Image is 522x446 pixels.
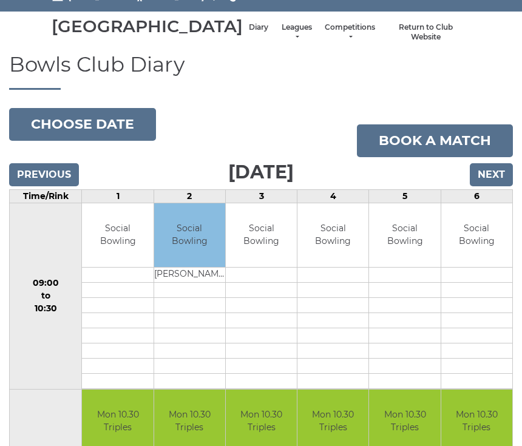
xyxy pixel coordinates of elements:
[154,267,225,282] td: [PERSON_NAME]
[387,22,464,42] a: Return to Club Website
[52,17,243,36] div: [GEOGRAPHIC_DATA]
[154,190,225,203] td: 2
[441,203,512,267] td: Social Bowling
[357,124,513,157] a: Book a match
[280,22,313,42] a: Leagues
[9,163,79,186] input: Previous
[154,203,225,267] td: Social Bowling
[249,22,268,33] a: Diary
[82,190,154,203] td: 1
[225,190,297,203] td: 3
[325,22,375,42] a: Competitions
[226,203,297,267] td: Social Bowling
[9,53,513,90] h1: Bowls Club Diary
[9,108,156,141] button: Choose date
[82,203,153,267] td: Social Bowling
[369,203,440,267] td: Social Bowling
[297,190,369,203] td: 4
[10,203,82,390] td: 09:00 to 10:30
[10,190,82,203] td: Time/Rink
[297,203,368,267] td: Social Bowling
[470,163,513,186] input: Next
[369,190,441,203] td: 5
[441,190,512,203] td: 6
